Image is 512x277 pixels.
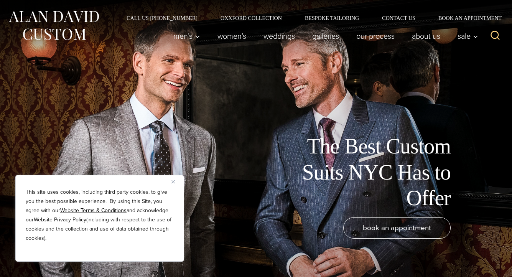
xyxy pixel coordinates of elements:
a: About Us [403,28,449,44]
a: Oxxford Collection [209,15,293,21]
a: Women’s [209,28,255,44]
button: View Search Form [486,27,504,45]
a: weddings [255,28,304,44]
img: Alan David Custom [8,8,100,43]
img: Close [171,180,175,183]
nav: Secondary Navigation [115,15,504,21]
span: book an appointment [363,222,431,233]
button: Close [171,177,181,186]
span: Sale [458,32,478,40]
h1: The Best Custom Suits NYC Has to Offer [278,134,451,211]
a: Our Process [348,28,403,44]
a: Website Privacy Policy [34,216,86,224]
a: Call Us [PHONE_NUMBER] [115,15,209,21]
span: Men’s [173,32,200,40]
a: Contact Us [370,15,427,21]
p: This site uses cookies, including third party cookies, to give you the best possible experience. ... [26,188,174,243]
a: Website Terms & Conditions [60,206,127,214]
nav: Primary Navigation [165,28,482,44]
a: book an appointment [343,217,451,239]
a: Bespoke Tailoring [293,15,370,21]
a: Book an Appointment [427,15,504,21]
a: Galleries [304,28,348,44]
